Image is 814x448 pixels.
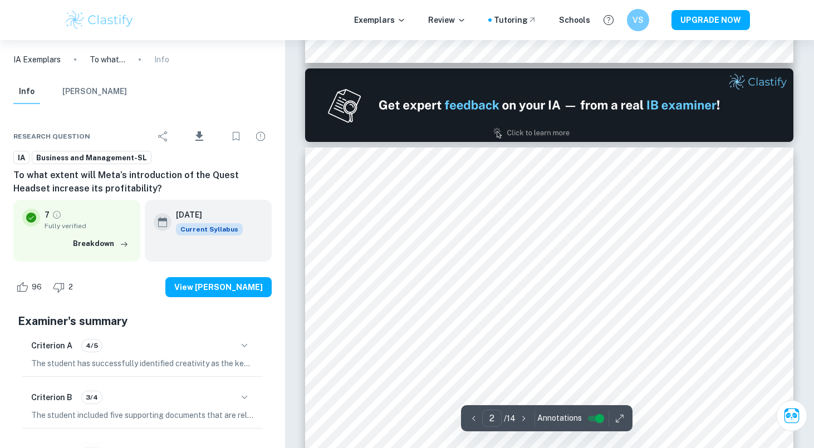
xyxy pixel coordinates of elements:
[176,122,223,151] div: Download
[154,53,169,66] p: Info
[494,14,537,26] a: Tutoring
[13,278,48,296] div: Like
[249,125,272,147] div: Report issue
[62,282,79,293] span: 2
[82,341,102,351] span: 4/5
[152,125,174,147] div: Share
[32,152,151,164] span: Business and Management-SL
[176,223,243,235] span: Current Syllabus
[18,313,267,329] h5: Examiner's summary
[165,277,272,297] button: View [PERSON_NAME]
[776,400,807,431] button: Ask Clai
[62,80,127,104] button: [PERSON_NAME]
[599,11,618,29] button: Help and Feedback
[31,409,254,421] p: The student included five supporting documents that are relevant, contemporary, and clearly label...
[90,53,125,66] p: To what extent will Meta’s introduction of the Quest Headset increase its profitability?
[305,68,793,142] img: Ad
[627,9,649,31] button: VS
[176,209,234,221] h6: [DATE]
[52,210,62,220] a: Grade fully verified
[225,125,247,147] div: Bookmark
[31,391,72,403] h6: Criterion B
[504,412,516,425] p: / 14
[31,339,72,352] h6: Criterion A
[82,392,102,402] span: 3/4
[537,412,582,424] span: Annotations
[13,131,90,141] span: Research question
[559,14,590,26] a: Schools
[13,151,30,165] a: IA
[13,53,61,66] a: IA Exemplars
[428,14,466,26] p: Review
[50,278,79,296] div: Dislike
[31,357,254,370] p: The student has successfully identified creativity as the key concept for the Internal Assessment...
[176,223,243,235] div: This exemplar is based on the current syllabus. Feel free to refer to it for inspiration/ideas wh...
[70,235,131,252] button: Breakdown
[64,9,135,31] img: Clastify logo
[32,151,151,165] a: Business and Management-SL
[671,10,750,30] button: UPGRADE NOW
[26,282,48,293] span: 96
[45,209,50,221] p: 7
[13,169,272,195] h6: To what extent will Meta’s introduction of the Quest Headset increase its profitability?
[45,221,131,231] span: Fully verified
[13,80,40,104] button: Info
[14,152,29,164] span: IA
[632,14,645,26] h6: VS
[354,14,406,26] p: Exemplars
